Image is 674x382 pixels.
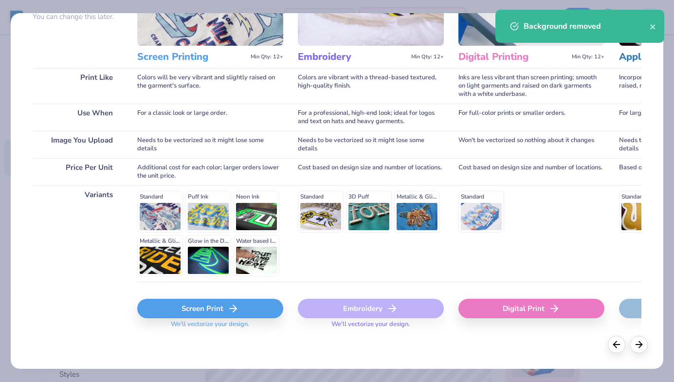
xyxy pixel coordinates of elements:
[298,51,407,63] h3: Embroidery
[458,68,604,104] div: Inks are less vibrant than screen printing; smooth on light garments and raised on dark garments ...
[524,20,650,32] div: Background removed
[33,131,123,158] div: Image You Upload
[167,320,253,334] span: We'll vectorize your design.
[33,13,123,21] p: You can change this later.
[137,104,283,131] div: For a classic look or large order.
[251,54,283,60] span: Min Qty: 12+
[328,320,414,334] span: We'll vectorize your design.
[137,131,283,158] div: Needs to be vectorized so it might lose some details
[137,158,283,185] div: Additional cost for each color; larger orders lower the unit price.
[458,299,604,318] div: Digital Print
[137,51,247,63] h3: Screen Printing
[298,299,444,318] div: Embroidery
[33,68,123,104] div: Print Like
[137,68,283,104] div: Colors will be very vibrant and slightly raised on the garment's surface.
[33,158,123,185] div: Price Per Unit
[298,131,444,158] div: Needs to be vectorized so it might lose some details
[137,299,283,318] div: Screen Print
[298,158,444,185] div: Cost based on design size and number of locations.
[411,54,444,60] span: Min Qty: 12+
[572,54,604,60] span: Min Qty: 12+
[33,104,123,131] div: Use When
[458,51,568,63] h3: Digital Printing
[458,158,604,185] div: Cost based on design size and number of locations.
[458,131,604,158] div: Won't be vectorized so nothing about it changes
[298,104,444,131] div: For a professional, high-end look; ideal for logos and text on hats and heavy garments.
[458,104,604,131] div: For full-color prints or smaller orders.
[33,185,123,282] div: Variants
[298,68,444,104] div: Colors are vibrant with a thread-based textured, high-quality finish.
[650,20,656,32] button: close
